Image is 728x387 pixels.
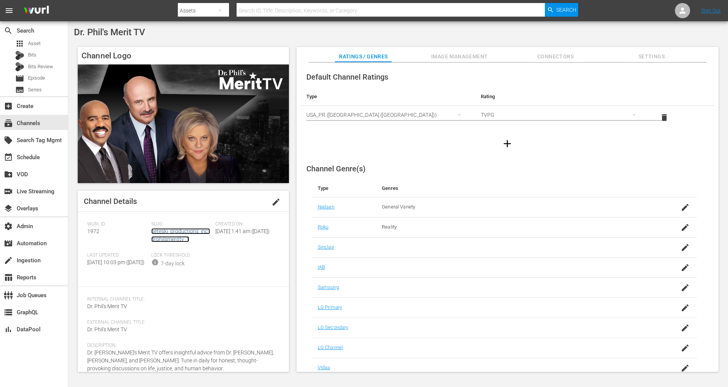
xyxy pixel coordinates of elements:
span: Settings [623,52,680,61]
a: Samsung [318,284,339,290]
span: Automation [4,239,13,248]
span: Internal Channel Title: [87,296,276,302]
span: Last Updated: [87,252,147,259]
span: Asset [28,40,41,47]
th: Rating [475,88,649,106]
a: LG Secondary [318,324,348,330]
span: 1972 [87,228,99,234]
a: peteski_productions_inc_drphilsmerittv_1 [151,228,210,242]
a: LG Channel [318,345,343,350]
span: Dr. Phil's Merit TV [87,303,127,309]
span: Connectors [527,52,584,61]
span: Lock Threshold: [151,252,212,259]
span: Series [28,86,42,94]
a: Sign Out [701,8,721,14]
a: Sinclair [318,244,334,250]
span: Dr. [PERSON_NAME]'s Merit TV offers insightful advice from Dr. [PERSON_NAME], [PERSON_NAME], and ... [87,349,274,371]
table: simple table [300,88,715,129]
h4: Channel Logo [78,47,289,64]
span: Ingestion [4,256,13,265]
span: Asset [15,39,24,48]
span: Bits Review [28,63,53,71]
span: Job Queues [4,291,13,300]
div: USA_PR ([GEOGRAPHIC_DATA] ([GEOGRAPHIC_DATA])) [306,104,469,125]
a: IAB [318,264,325,270]
span: Wurl ID: [87,221,147,227]
div: TVPG [481,104,643,125]
span: Dr. Phil's Merit TV [74,27,145,38]
span: delete [660,113,669,122]
span: Admin [4,222,13,231]
span: Channel Genre(s) [306,164,366,173]
span: Search Tag Mgmt [4,136,13,145]
span: Episode [28,74,45,82]
th: Genres [376,179,654,197]
span: Description: [87,343,276,349]
span: DataPool [4,325,13,334]
button: Search [545,3,578,17]
img: ans4CAIJ8jUAAAAAAAAAAAAAAAAAAAAAAAAgQb4GAAAAAAAAAAAAAAAAAAAAAAAAJMjXAAAAAAAAAAAAAAAAAAAAAAAAgAT5G... [18,2,55,20]
div: Bits Review [15,62,24,71]
button: delete [655,108,673,127]
span: Slug: [151,221,212,227]
span: Ratings / Genres [335,52,392,61]
span: menu [5,6,14,15]
span: Overlays [4,204,13,213]
a: Nielsen [318,204,334,210]
span: Schedule [4,153,13,162]
span: Created On: [215,221,276,227]
span: edit [271,197,281,207]
th: Type [312,179,376,197]
span: Series [15,85,24,94]
span: External Channel Title: [87,320,276,326]
span: [DATE] 10:03 pm ([DATE]) [87,259,144,265]
span: Dr. Phil's Merit TV [87,326,127,332]
div: 7-day lock [161,260,185,268]
span: GraphQL [4,308,13,317]
button: edit [267,193,285,211]
span: [DATE] 1:41 am ([DATE]) [215,228,270,234]
a: LG Primary [318,304,342,310]
span: VOD [4,170,13,179]
div: Bits [15,51,24,60]
span: Default Channel Ratings [306,72,388,81]
span: Search [4,26,13,35]
span: Live Streaming [4,187,13,196]
span: info [151,259,159,266]
span: Channels [4,119,13,128]
img: Dr. Phil's Merit TV [78,64,289,183]
span: Bits [28,51,36,59]
a: Vidaa [318,365,330,370]
span: Reports [4,273,13,282]
span: Create [4,102,13,111]
span: Image Management [431,52,488,61]
span: Channel Details [84,197,137,206]
span: Search [556,3,576,17]
a: Roku [318,224,329,230]
span: Episode [15,74,24,83]
th: Type [300,88,475,106]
